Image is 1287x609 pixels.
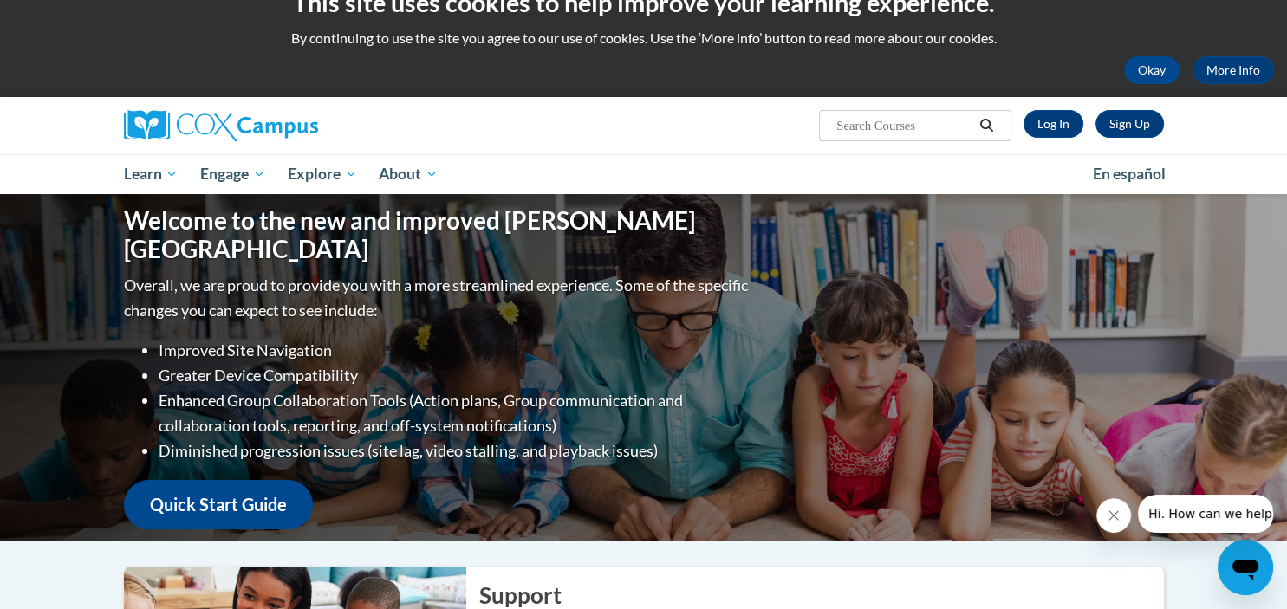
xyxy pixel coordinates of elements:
[159,438,752,463] li: Diminished progression issues (site lag, video stalling, and playback issues)
[276,154,368,194] a: Explore
[1193,56,1274,84] a: More Info
[124,110,453,141] a: Cox Campus
[200,164,265,185] span: Engage
[124,206,752,264] h1: Welcome to the new and improved [PERSON_NAME][GEOGRAPHIC_DATA]
[1138,495,1273,533] iframe: Message from company
[159,338,752,363] li: Improved Site Navigation
[367,154,449,194] a: About
[189,154,276,194] a: Engage
[124,273,752,323] p: Overall, we are proud to provide you with a more streamlined experience. Some of the specific cha...
[10,12,140,26] span: Hi. How can we help?
[124,480,313,529] a: Quick Start Guide
[1095,110,1164,138] a: Register
[379,164,438,185] span: About
[1124,56,1180,84] button: Okay
[159,363,752,388] li: Greater Device Compatibility
[1082,156,1177,192] a: En español
[123,164,178,185] span: Learn
[113,154,190,194] a: Learn
[124,110,318,141] img: Cox Campus
[1024,110,1083,138] a: Log In
[288,164,357,185] span: Explore
[13,29,1274,48] p: By continuing to use the site you agree to our use of cookies. Use the ‘More info’ button to read...
[835,115,973,136] input: Search Courses
[1218,540,1273,595] iframe: Button to launch messaging window
[98,154,1190,194] div: Main menu
[1093,165,1166,183] span: En español
[973,115,999,136] button: Search
[1096,498,1131,533] iframe: Close message
[159,388,752,438] li: Enhanced Group Collaboration Tools (Action plans, Group communication and collaboration tools, re...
